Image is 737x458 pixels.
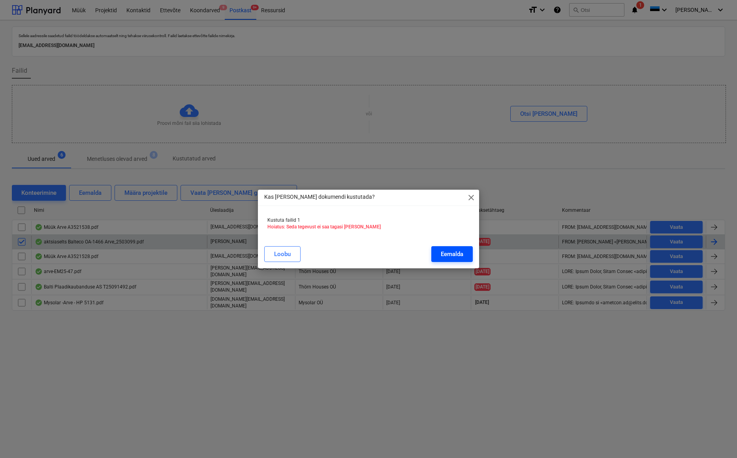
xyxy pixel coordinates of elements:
span: close [466,193,476,202]
div: Eemalda [441,249,463,259]
button: Eemalda [431,246,473,262]
p: Kas [PERSON_NAME] dokumendi kustutada? [264,193,375,201]
div: Loobu [274,249,291,259]
button: Loobu [264,246,301,262]
p: Kustuta failid 1 [267,217,470,224]
p: Hoiatus: Seda tegevust ei saa tagasi [PERSON_NAME] [267,224,470,230]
